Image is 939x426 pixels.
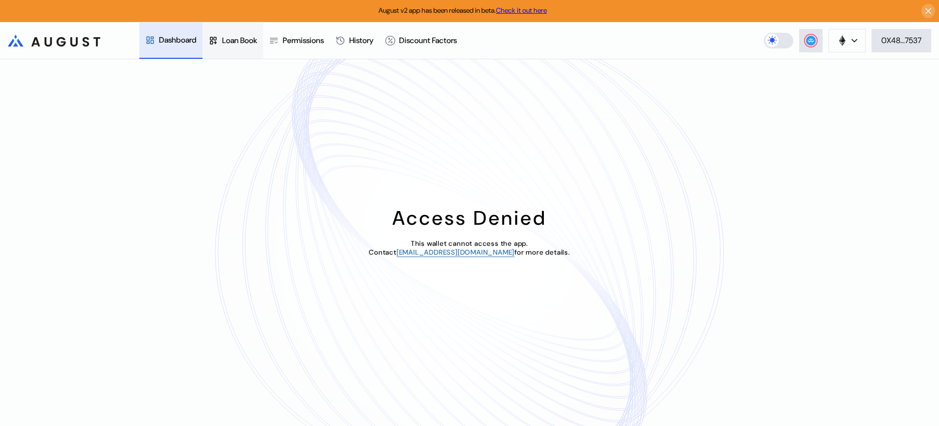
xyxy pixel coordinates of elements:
div: History [349,35,374,46]
div: Discount Factors [399,35,457,46]
div: Access Denied [392,205,547,231]
a: Permissions [263,23,330,59]
div: Loan Book [222,35,257,46]
a: Loan Book [202,23,263,59]
span: August v2 app has been released in beta. [379,6,547,15]
a: History [330,23,380,59]
button: 0X48...7537 [872,29,931,52]
button: chain logo [828,29,866,52]
div: 0X48...7537 [881,35,921,46]
a: Check it out here [496,6,547,15]
a: Discount Factors [380,23,463,59]
span: This wallet cannot access the app. Contact for more details. [369,239,570,257]
div: Dashboard [159,35,197,45]
a: [EMAIL_ADDRESS][DOMAIN_NAME] [397,248,514,257]
img: chain logo [837,35,848,46]
div: Permissions [283,35,324,46]
a: Dashboard [139,23,202,59]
